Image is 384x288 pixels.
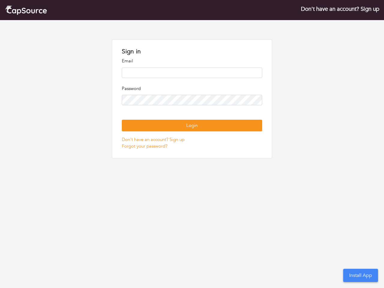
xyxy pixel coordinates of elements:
a: Forgot your password? [122,143,167,149]
img: cap_logo.png [5,5,47,15]
a: Don't have an account? Sign up [122,136,184,142]
button: Login [122,120,262,131]
p: Password [122,85,262,92]
button: Install App [343,269,378,282]
a: Don't have an account? Sign up [301,5,379,13]
h1: Sign in [122,48,262,55]
p: Email [122,58,262,64]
